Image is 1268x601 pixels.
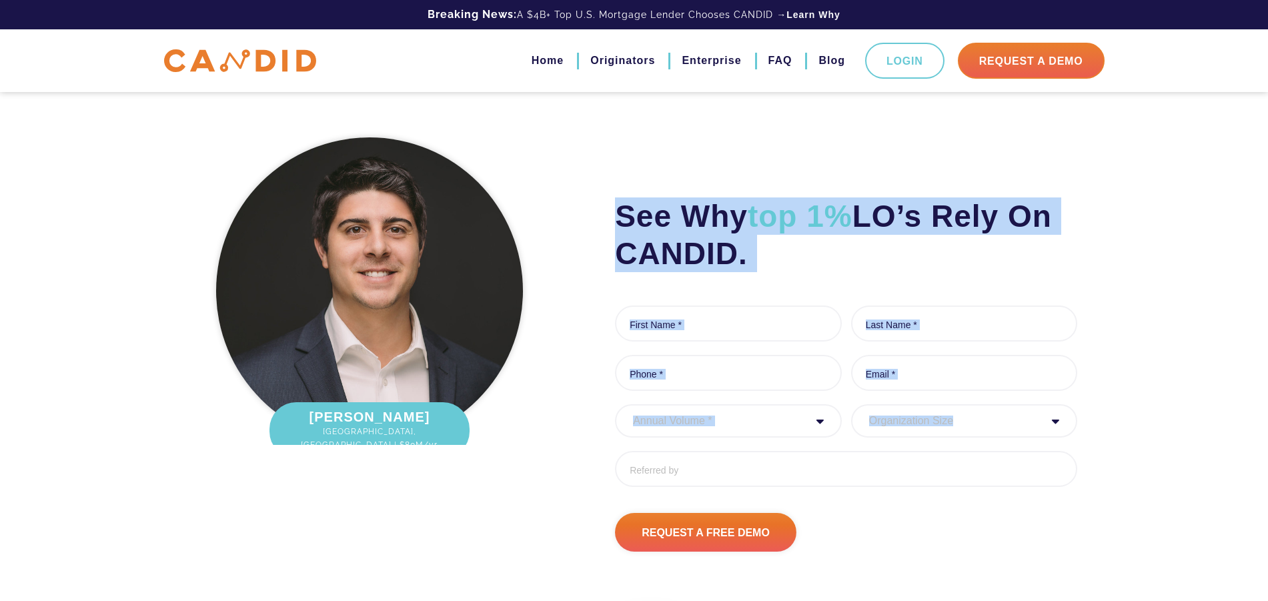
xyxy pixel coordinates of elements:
a: Learn Why [786,8,840,21]
a: Home [532,49,564,72]
b: Breaking News: [428,8,517,21]
input: Request A Free Demo [615,513,796,552]
a: FAQ [768,49,792,72]
img: Lucas Johnson [216,137,523,444]
img: CANDID APP [164,49,316,73]
div: [PERSON_NAME] [269,402,470,458]
input: Referred by [615,451,1077,487]
h2: See Why LO’s Rely On CANDID. [615,197,1077,272]
span: [GEOGRAPHIC_DATA], [GEOGRAPHIC_DATA] | $80M/yr. [283,425,456,452]
a: Originators [590,49,655,72]
input: Email * [851,355,1078,391]
a: Login [865,43,944,79]
a: Request A Demo [958,43,1105,79]
input: Phone * [615,355,842,391]
span: top 1% [748,199,852,233]
input: Last Name * [851,306,1078,342]
input: First Name * [615,306,842,342]
a: Enterprise [682,49,741,72]
a: Blog [818,49,845,72]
